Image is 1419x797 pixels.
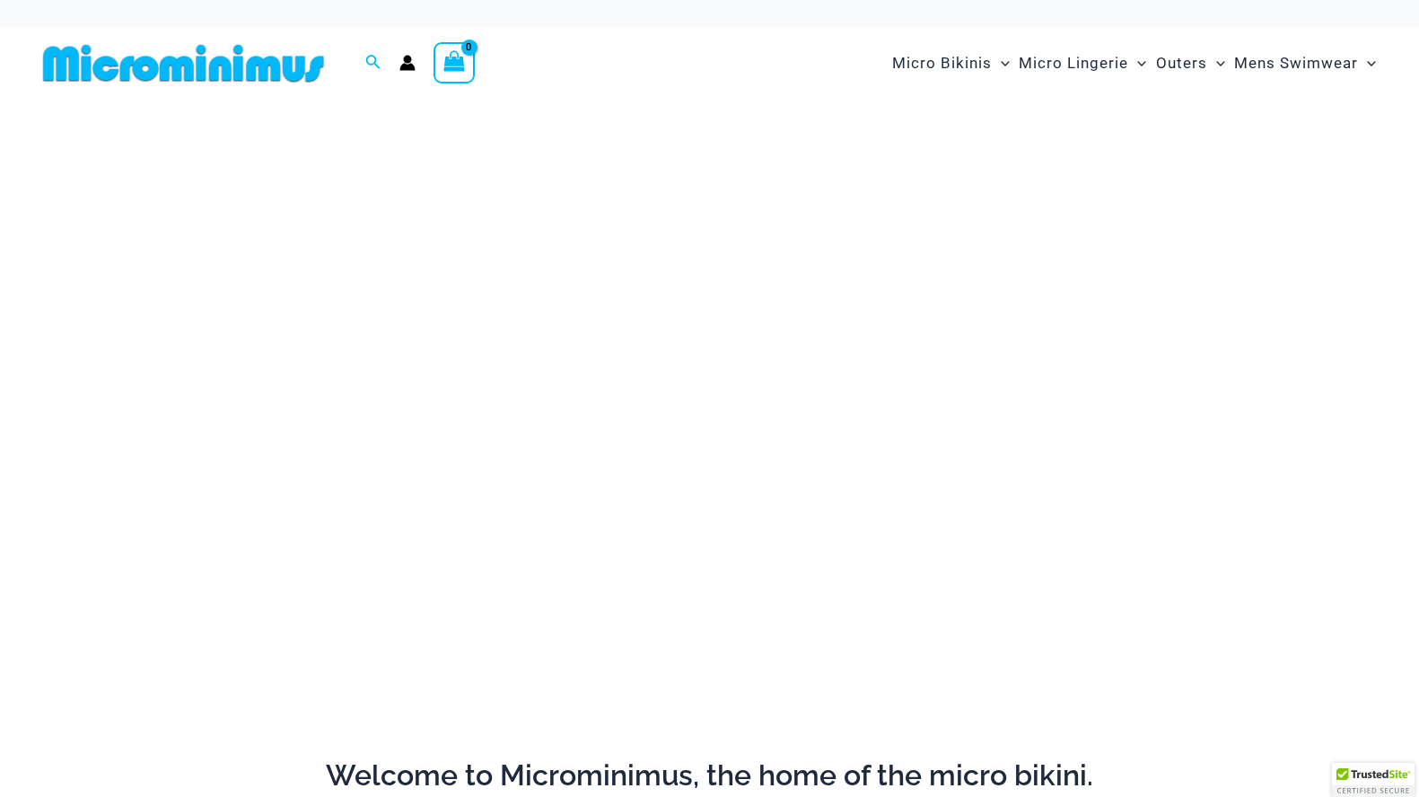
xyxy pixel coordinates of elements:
[1156,40,1207,86] span: Outers
[399,55,416,71] a: Account icon link
[49,757,1370,794] h2: Welcome to Microminimus, the home of the micro bikini.
[892,40,992,86] span: Micro Bikinis
[1152,36,1230,91] a: OutersMenu ToggleMenu Toggle
[992,40,1010,86] span: Menu Toggle
[1230,36,1380,91] a: Mens SwimwearMenu ToggleMenu Toggle
[434,42,475,83] a: View Shopping Cart, empty
[1207,40,1225,86] span: Menu Toggle
[1019,40,1128,86] span: Micro Lingerie
[1014,36,1151,91] a: Micro LingerieMenu ToggleMenu Toggle
[1128,40,1146,86] span: Menu Toggle
[1332,763,1415,797] div: TrustedSite Certified
[36,43,331,83] img: MM SHOP LOGO FLAT
[365,52,381,74] a: Search icon link
[885,33,1383,93] nav: Site Navigation
[888,36,1014,91] a: Micro BikinisMenu ToggleMenu Toggle
[1358,40,1376,86] span: Menu Toggle
[1234,40,1358,86] span: Mens Swimwear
